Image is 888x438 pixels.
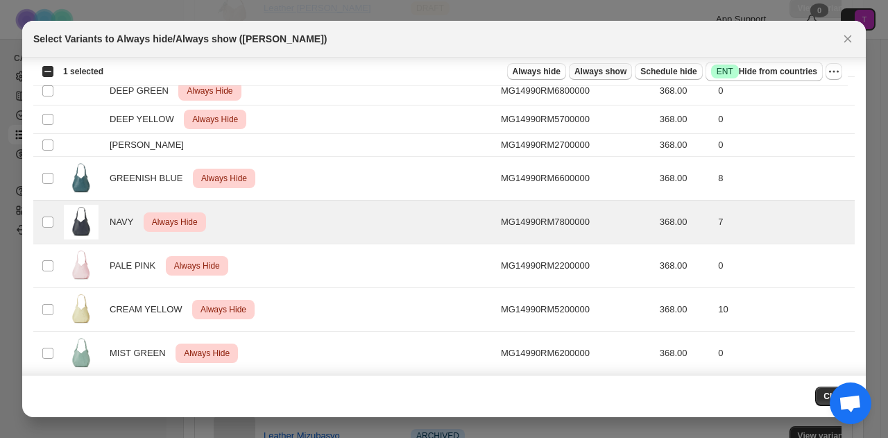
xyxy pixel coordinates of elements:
span: Always Hide [198,301,249,318]
td: MG14990RM2700000 [497,134,656,157]
td: MG14990RM6200000 [497,332,656,376]
span: GREENISH BLUE [110,171,190,185]
span: Always Hide [198,170,250,187]
td: 0 [714,244,855,288]
span: Close [823,391,846,402]
td: 368.00 [656,157,715,201]
button: SuccessENTHide from countries [706,62,823,81]
td: MG14990RM7800000 [497,201,656,244]
td: 368.00 [656,201,715,244]
img: MG14990_RM66_color_01_fc3423e4-a302-4b7c-9f22-4e4ddfa27948.jpg [64,161,99,196]
span: DEEP GREEN [110,84,176,98]
td: 7 [714,201,855,244]
td: 10 [714,288,855,332]
td: MG14990RM5200000 [497,288,656,332]
span: 1 selected [63,66,103,77]
img: MG14990_RM78_color_01_99efec03-d8e2-4cc2-a9bc-c3f1734d1919.jpg [64,205,99,239]
button: Schedule hide [635,63,702,80]
h2: Select Variants to Always hide/Always show ([PERSON_NAME]) [33,32,327,46]
button: Close [838,29,857,49]
span: Always Hide [171,258,223,274]
td: 368.00 [656,134,715,157]
td: 368.00 [656,244,715,288]
td: 8 [714,157,855,201]
span: Hide from countries [711,65,817,78]
img: MG14990_RM52_color_01.jpg [64,292,99,327]
button: More actions [826,63,842,80]
span: NAVY [110,215,141,229]
span: DEEP YELLOW [110,112,182,126]
a: チャットを開く [830,382,871,424]
td: 368.00 [656,332,715,376]
span: Always show [574,66,626,77]
button: Close [815,387,855,406]
button: Always hide [507,63,566,80]
span: Always Hide [184,83,235,99]
td: 368.00 [656,77,715,106]
span: Always hide [513,66,561,77]
span: CREAM YELLOW [110,303,189,317]
img: MG14990_RM62_color_01.jpg [64,336,99,371]
button: Always show [569,63,632,80]
td: 0 [714,332,855,376]
span: Always Hide [189,111,241,128]
td: MG14990RM6600000 [497,157,656,201]
span: Schedule hide [640,66,697,77]
td: 0 [714,134,855,157]
td: MG14990RM6800000 [497,77,656,106]
span: MIST GREEN [110,346,173,360]
span: PALE PINK [110,259,163,273]
span: ENT [717,66,733,77]
span: [PERSON_NAME] [110,138,191,152]
td: 368.00 [656,288,715,332]
td: MG14990RM2200000 [497,244,656,288]
span: Always Hide [181,345,232,362]
td: MG14990RM5700000 [497,106,656,134]
img: MG14990_RM22_color_01_8ca69444-fc9d-4373-87b6-81abab14d938.jpg [64,249,99,283]
td: 368.00 [656,106,715,134]
span: Always Hide [149,214,200,230]
td: 0 [714,77,855,106]
td: 0 [714,106,855,134]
